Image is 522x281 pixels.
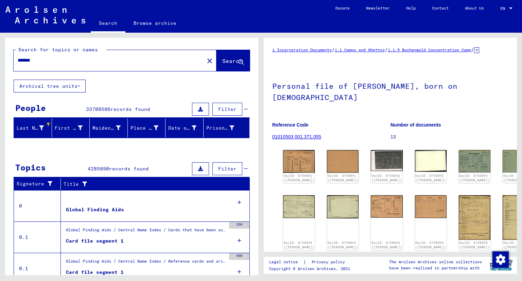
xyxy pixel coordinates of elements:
a: DocID: 6746945 ([PERSON_NAME]) [415,241,446,249]
div: Date of Birth [168,125,196,132]
div: Card file segment 1 [66,269,124,276]
a: 1 Incarceration Documents [272,47,332,52]
button: Search [216,50,250,71]
button: Clear [203,54,216,67]
img: 001.jpg [283,195,315,218]
div: Title [64,181,236,188]
a: DocID: 6746941 ([PERSON_NAME]) [328,174,358,182]
div: Global Finding Aids / Central Name Index / Cards that have been scanned during first sequential m... [66,227,226,236]
p: 13 [390,133,508,140]
span: Filter [218,106,237,112]
mat-header-cell: Last Name [14,118,52,137]
a: DocID: 6746946 ([PERSON_NAME]) [459,241,490,249]
a: Legal notice [269,259,303,266]
a: DocID: 6746945 ([PERSON_NAME]) [371,241,402,249]
img: 001.jpg [459,195,490,239]
b: Reference Code [272,122,309,128]
a: DocID: 6746942 ([PERSON_NAME]) [371,174,402,182]
div: 350 [229,222,249,229]
a: DocID: 6746942 ([PERSON_NAME]) [415,174,446,182]
div: Place of Birth [130,122,167,133]
mat-header-cell: First Name [52,118,90,137]
div: Place of Birth [130,125,159,132]
mat-header-cell: Maiden Name [90,118,128,137]
div: Title [64,179,243,189]
span: records found [109,166,149,172]
span: / [471,47,474,53]
div: Signature [17,180,55,187]
a: DocID: 6746943 ([PERSON_NAME]) [459,174,490,182]
img: Arolsen_neg.svg [5,6,85,23]
div: Maiden Name [92,125,121,132]
mat-label: Search for topics or names [18,47,98,53]
img: 001.jpg [371,195,402,218]
span: / [332,47,335,53]
div: | [269,259,353,266]
div: Global Finding Aids / Central Name Index / Reference cards and originals, which have been discove... [66,258,226,268]
a: DocID: 6746944 ([PERSON_NAME]) [328,241,358,249]
div: Topics [15,161,46,173]
td: 0.1 [14,221,61,253]
div: 500 [229,253,249,260]
div: People [15,102,46,114]
div: Last Name [17,122,52,133]
img: 001.jpg [283,150,315,173]
img: 002.jpg [415,150,447,172]
img: 002.jpg [327,195,359,218]
div: Signature [17,179,62,189]
a: DocID: 6746944 ([PERSON_NAME]) [284,241,314,249]
mat-header-cell: Date of Birth [166,118,204,137]
mat-header-cell: Prisoner # [204,118,249,137]
div: Last Name [17,125,44,132]
img: 001.jpg [371,150,402,171]
button: Filter [212,162,242,175]
img: 001.jpg [459,150,490,172]
div: Change consent [492,251,508,267]
p: Copyright © Arolsen Archives, 2021 [269,266,353,272]
a: 1.1.5 Buchenwald Concentration Camp [388,47,471,52]
span: Filter [218,166,237,172]
a: Privacy policy [306,259,353,266]
p: The Arolsen Archives online collections [389,259,482,265]
div: Prisoner # [206,122,243,133]
img: 002.jpg [327,150,359,173]
img: yv_logo.png [488,257,514,274]
img: Change consent [492,251,509,268]
b: Number of documents [390,122,441,128]
span: Search [222,57,243,64]
div: First Name [55,122,91,133]
a: 01010503 001.371.055 [272,134,321,139]
span: / [385,47,388,53]
button: Filter [212,103,242,116]
button: Archival tree units [14,80,86,93]
a: Search [91,15,125,33]
span: 4285890 [88,166,109,172]
td: 0 [14,190,61,221]
p: have been realized in partnership with [389,265,482,271]
span: records found [110,106,150,112]
h1: Personal file of [PERSON_NAME], born on [DEMOGRAPHIC_DATA] [272,70,508,112]
div: Date of Birth [168,122,205,133]
div: Maiden Name [92,122,129,133]
div: Card file segment 1 [66,237,124,245]
a: DocID: 6746941 ([PERSON_NAME]) [284,174,314,182]
div: Global Finding Aids [66,206,124,213]
a: 1.1 Camps and Ghettos [335,47,385,52]
span: EN [500,6,508,11]
img: 002.jpg [415,195,447,218]
span: 33708586 [86,106,110,112]
mat-icon: close [206,57,214,65]
div: Prisoner # [206,125,234,132]
div: First Name [55,125,83,132]
mat-header-cell: Place of Birth [128,118,166,137]
a: Browse archive [125,15,185,31]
